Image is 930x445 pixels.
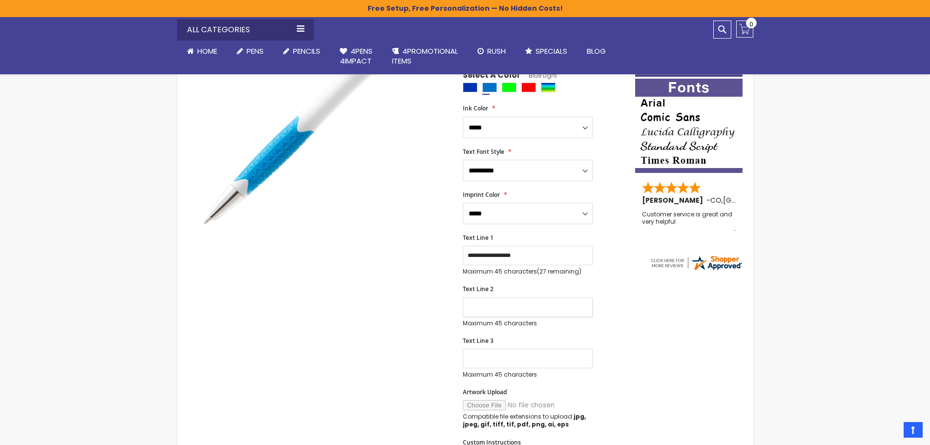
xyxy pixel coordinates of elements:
span: 4Pens 4impact [340,46,372,66]
span: Blog [587,46,606,56]
p: Maximum 45 characters [463,371,593,379]
span: (27 remaining) [537,267,581,275]
a: Home [177,41,227,62]
span: [GEOGRAPHIC_DATA] [723,195,795,205]
span: Pencils [293,46,320,56]
a: 0 [736,21,753,38]
span: Text Line 3 [463,337,494,345]
span: 4PROMOTIONAL ITEMS [392,46,458,66]
span: Text Line 2 [463,285,494,293]
img: 4pens.com widget logo [649,254,743,272]
div: Red [521,83,536,92]
p: Compatible file extensions to upload: [463,413,593,428]
span: Home [197,46,217,56]
div: Customer service is great and very helpful [642,211,737,232]
strong: jpg, jpeg, gif, tiff, tif, pdf, png, ai, eps [463,412,586,428]
span: - , [706,195,795,205]
span: [PERSON_NAME] [642,195,706,205]
span: Artwork Upload [463,388,507,396]
span: Specials [536,46,567,56]
span: Text Line 1 [463,233,494,242]
span: Pens [247,46,264,56]
p: Maximum 45 characters [463,319,593,327]
a: Blog [577,41,616,62]
span: CO [710,195,722,205]
div: Lime Green [502,83,517,92]
a: Pencils [273,41,330,62]
span: Select A Color [463,70,520,83]
span: Blue Light [520,71,557,80]
div: Blue [463,83,477,92]
span: Text Font Style [463,148,504,156]
span: Ink Color [463,104,488,112]
a: 4PROMOTIONALITEMS [382,41,468,72]
p: Maximum 45 characters [463,268,593,275]
img: font-personalization-examples [635,79,743,173]
span: Rush [487,46,506,56]
a: Top [904,422,923,438]
a: 4pens.com certificate URL [649,265,743,274]
div: All Categories [177,19,314,41]
a: Specials [516,41,577,62]
span: Imprint Color [463,191,500,199]
a: 4Pens4impact [330,41,382,72]
div: Blue Light [482,83,497,92]
div: Assorted [541,83,556,92]
span: 0 [749,20,753,29]
a: Rush [468,41,516,62]
a: Pens [227,41,273,62]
